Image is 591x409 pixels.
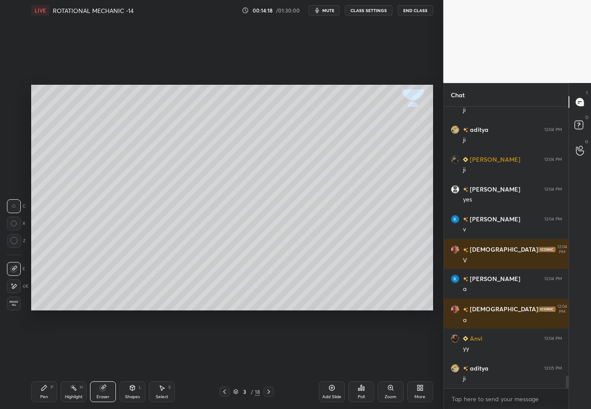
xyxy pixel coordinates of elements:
[544,157,562,162] div: 12:04 PM
[451,245,459,254] img: 33fc1d974787466e9f9f6ce650e38d78.jpg
[451,185,459,194] img: 671ea31f97c643aba0273eb854fd0c51.jpg
[414,395,425,399] div: More
[451,334,459,343] img: 129f51365dae47b983ab2ea5c11f4e48.jpg
[451,155,459,164] img: 60ac5f765089459f939d8a7539e9c284.jpg
[451,125,459,134] img: 3
[385,395,396,399] div: Zoom
[557,244,567,255] div: 12:04 PM
[468,305,538,314] h6: [DEMOGRAPHIC_DATA]
[538,307,556,312] img: iconic-dark.1390631f.png
[444,83,472,106] p: Chat
[468,155,520,164] h6: [PERSON_NAME]
[53,6,134,15] h4: ROTATIONAL MECHANIC -14
[463,157,468,162] img: Learner_Badge_beginner_1_8b307cf2a0.svg
[586,90,588,96] p: T
[240,389,249,394] div: 3
[7,234,26,248] div: Z
[255,388,260,396] div: 18
[7,279,29,293] div: E
[444,107,569,388] div: grid
[463,195,562,204] div: yes
[451,305,459,313] img: 33fc1d974787466e9f9f6ce650e38d78.jpg
[345,5,392,16] button: CLASS SETTINGS
[585,138,588,145] p: G
[322,395,341,399] div: Add Slide
[544,187,562,192] div: 12:04 PM
[463,374,562,383] div: ji
[463,366,468,371] img: no-rating-badge.077c3623.svg
[463,106,562,115] div: ji
[65,395,83,399] div: Highlight
[451,364,459,373] img: 3
[451,215,459,224] img: 3
[463,128,468,132] img: no-rating-badge.077c3623.svg
[463,248,468,252] img: no-rating-badge.077c3623.svg
[538,247,556,252] img: iconic-dark.1390631f.png
[125,395,140,399] div: Shapes
[308,5,340,16] button: mute
[96,395,109,399] div: Eraser
[463,166,562,174] div: ji
[251,389,253,394] div: /
[463,256,562,265] div: V
[463,285,562,294] div: a
[463,225,562,234] div: v
[557,304,567,314] div: 12:04 PM
[7,199,26,213] div: C
[463,277,468,281] img: no-rating-badge.077c3623.svg
[544,366,562,371] div: 12:05 PM
[451,275,459,283] img: 3
[40,395,48,399] div: Pen
[468,334,482,343] h6: Anvi
[7,217,26,230] div: X
[156,395,168,399] div: Select
[139,385,141,390] div: L
[51,385,53,390] div: P
[358,395,365,399] div: Poll
[80,385,83,390] div: H
[468,125,488,134] h6: aditya
[463,136,562,144] div: ji
[168,385,171,390] div: S
[468,245,538,254] h6: [DEMOGRAPHIC_DATA]
[468,185,520,194] h6: [PERSON_NAME]
[544,276,562,281] div: 12:04 PM
[463,336,468,341] img: Learner_Badge_beginner_1_8b307cf2a0.svg
[463,187,468,192] img: no-rating-badge.077c3623.svg
[585,114,588,121] p: D
[468,214,520,224] h6: [PERSON_NAME]
[322,7,334,13] span: mute
[544,336,562,341] div: 12:04 PM
[463,316,562,325] div: a
[463,307,468,312] img: no-rating-badge.077c3623.svg
[31,5,49,16] div: LIVE
[463,345,562,353] div: yy
[398,5,433,16] button: End Class
[468,274,520,283] h6: [PERSON_NAME]
[468,364,488,373] h6: aditya
[7,300,20,307] span: Erase all
[463,217,468,222] img: no-rating-badge.077c3623.svg
[544,127,562,132] div: 12:04 PM
[544,217,562,222] div: 12:04 PM
[7,262,25,276] div: E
